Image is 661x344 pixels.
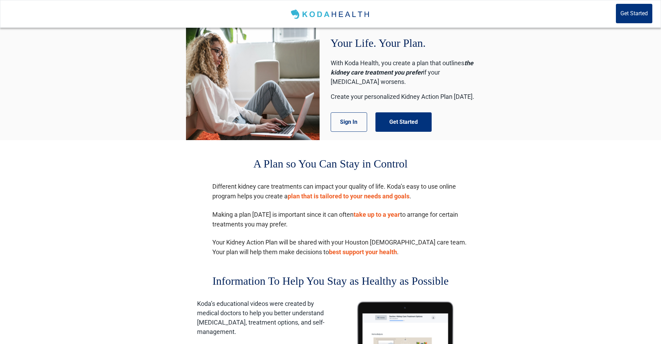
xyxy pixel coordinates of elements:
[329,248,397,256] label: best support your health
[331,36,475,50] div: Your Life. Your Plan.
[616,4,652,23] button: Get Started
[375,112,432,132] button: Get Started
[186,157,475,171] div: A Plan so You Can Stay in Control
[331,112,367,132] button: Sign In
[200,182,475,210] li: Different kidney care treatments can impact your quality of life. Koda’s easy to use online progr...
[200,210,475,238] li: Making a plan [DATE] is important since it can often to arrange for certain treatments you may pr...
[197,299,331,336] p: Koda’s educational videos were created by medical doctors to help you better understand [MEDICAL_...
[200,238,475,257] li: Your Kidney Action Plan will be shared with your Houston [DEMOGRAPHIC_DATA] care team. Your plan ...
[288,192,409,200] label: plan that is tailored to your needs and goals
[186,274,475,288] div: Information To Help You Stay as Healthy as Possible
[354,211,400,218] label: take up to a year
[331,59,473,76] label: the kidney care treatment you prefer
[331,58,475,86] p: With Koda Health, you create a plan that outlines if your [MEDICAL_DATA] worsens.
[289,9,372,20] img: Koda Health
[331,92,475,101] p: Create your personalized Kidney Action Plan [DATE].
